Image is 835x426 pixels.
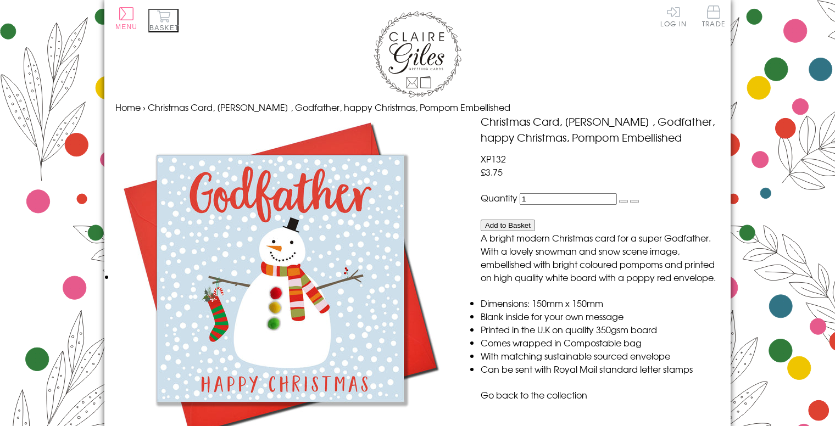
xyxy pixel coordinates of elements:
li: Blank inside for your own message [481,310,720,323]
nav: breadcrumbs [115,100,720,114]
button: Add to Basket [481,220,535,231]
span: Add to Basket [485,221,531,229]
span: Menu [115,23,137,31]
a: Trade [702,5,725,29]
span: XP132 [481,152,506,165]
span: Christmas Card, [PERSON_NAME] , Godfather, happy Christmas, Pompom Embellished [148,100,510,114]
img: Claire Giles Greetings Cards [374,11,461,98]
li: With matching sustainable sourced envelope [481,349,720,362]
h1: Christmas Card, [PERSON_NAME] , Godfather, happy Christmas, Pompom Embellished [481,114,720,145]
li: Dimensions: 150mm x 150mm [481,296,720,310]
label: Quantity [481,191,517,204]
button: Menu [115,7,137,31]
span: £3.75 [481,165,503,178]
span: › [143,100,146,114]
p: A bright modern Christmas card for a super Godfather. With a lovely snowman and snow scene image,... [481,231,720,284]
li: Printed in the U.K on quality 350gsm board [481,323,720,336]
li: Comes wrapped in Compostable bag [481,336,720,349]
li: Can be sent with Royal Mail standard letter stamps [481,362,720,375]
a: Home [115,100,141,114]
a: Log In [660,5,687,27]
button: Basket [148,9,179,32]
a: Go back to the collection [481,388,587,401]
span: Trade [702,5,725,27]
